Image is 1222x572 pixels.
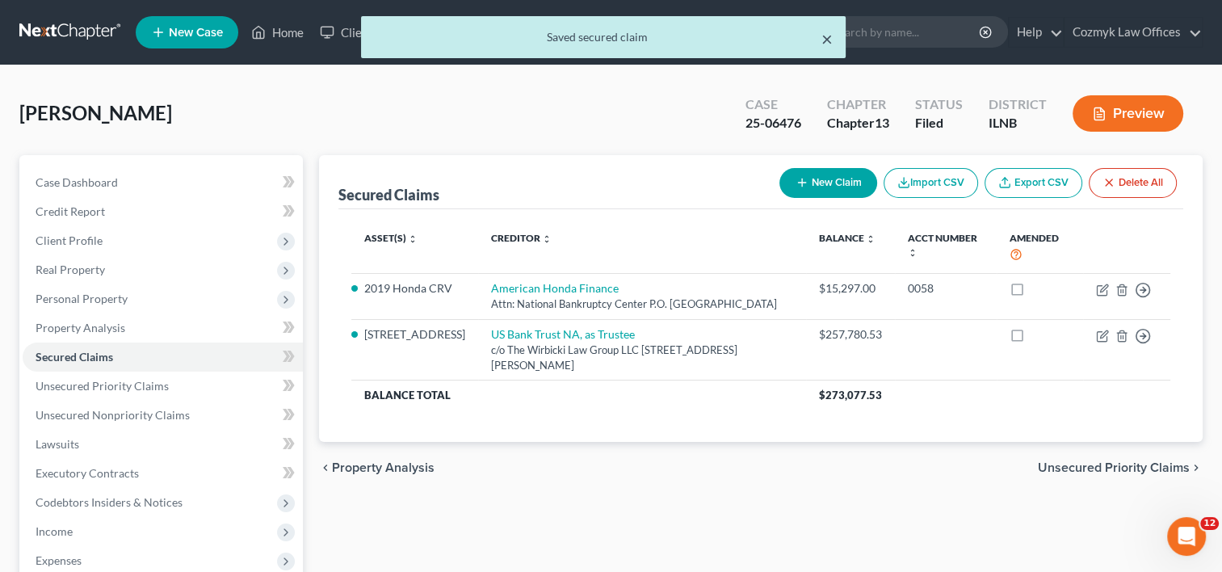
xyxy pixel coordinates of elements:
[319,461,332,474] i: chevron_left
[1038,461,1190,474] span: Unsecured Priority Claims
[36,350,113,364] span: Secured Claims
[491,343,793,372] div: c/o The Wirbicki Law Group LLC [STREET_ADDRESS][PERSON_NAME]
[819,232,876,244] a: Balance unfold_more
[36,495,183,509] span: Codebtors Insiders & Notices
[36,233,103,247] span: Client Profile
[908,232,977,258] a: Acct Number unfold_more
[364,280,465,297] li: 2019 Honda CRV
[745,95,801,114] div: Case
[779,168,877,198] button: New Claim
[36,263,105,276] span: Real Property
[542,234,552,244] i: unfold_more
[1089,168,1177,198] button: Delete All
[491,327,635,341] a: US Bank Trust NA, as Trustee
[985,168,1082,198] a: Export CSV
[1190,461,1203,474] i: chevron_right
[364,326,465,343] li: [STREET_ADDRESS]
[1073,95,1183,132] button: Preview
[36,408,190,422] span: Unsecured Nonpriority Claims
[36,292,128,305] span: Personal Property
[908,280,984,297] div: 0058
[827,114,889,132] div: Chapter
[819,389,882,402] span: $273,077.53
[332,461,435,474] span: Property Analysis
[364,232,418,244] a: Asset(s) unfold_more
[884,168,978,198] button: Import CSV
[23,372,303,401] a: Unsecured Priority Claims
[827,95,889,114] div: Chapter
[23,197,303,226] a: Credit Report
[374,29,833,45] div: Saved secured claim
[1038,461,1203,474] button: Unsecured Priority Claims chevron_right
[23,430,303,459] a: Lawsuits
[36,524,73,538] span: Income
[819,326,882,343] div: $257,780.53
[36,466,139,480] span: Executory Contracts
[36,175,118,189] span: Case Dashboard
[491,281,619,295] a: American Honda Finance
[908,248,918,258] i: unfold_more
[997,222,1083,273] th: Amended
[36,553,82,567] span: Expenses
[36,321,125,334] span: Property Analysis
[23,343,303,372] a: Secured Claims
[36,437,79,451] span: Lawsuits
[866,234,876,244] i: unfold_more
[491,232,552,244] a: Creditor unfold_more
[23,313,303,343] a: Property Analysis
[989,95,1047,114] div: District
[745,114,801,132] div: 25-06476
[23,459,303,488] a: Executory Contracts
[319,461,435,474] button: chevron_left Property Analysis
[36,204,105,218] span: Credit Report
[338,185,439,204] div: Secured Claims
[989,114,1047,132] div: ILNB
[821,29,833,48] button: ×
[819,280,882,297] div: $15,297.00
[23,401,303,430] a: Unsecured Nonpriority Claims
[875,115,889,130] span: 13
[1200,517,1219,530] span: 12
[351,381,806,410] th: Balance Total
[36,379,169,393] span: Unsecured Priority Claims
[408,234,418,244] i: unfold_more
[915,95,963,114] div: Status
[1167,517,1206,556] iframe: Intercom live chat
[491,297,793,312] div: Attn: National Bankruptcy Center P.O. [GEOGRAPHIC_DATA]
[915,114,963,132] div: Filed
[19,101,172,124] span: [PERSON_NAME]
[23,168,303,197] a: Case Dashboard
